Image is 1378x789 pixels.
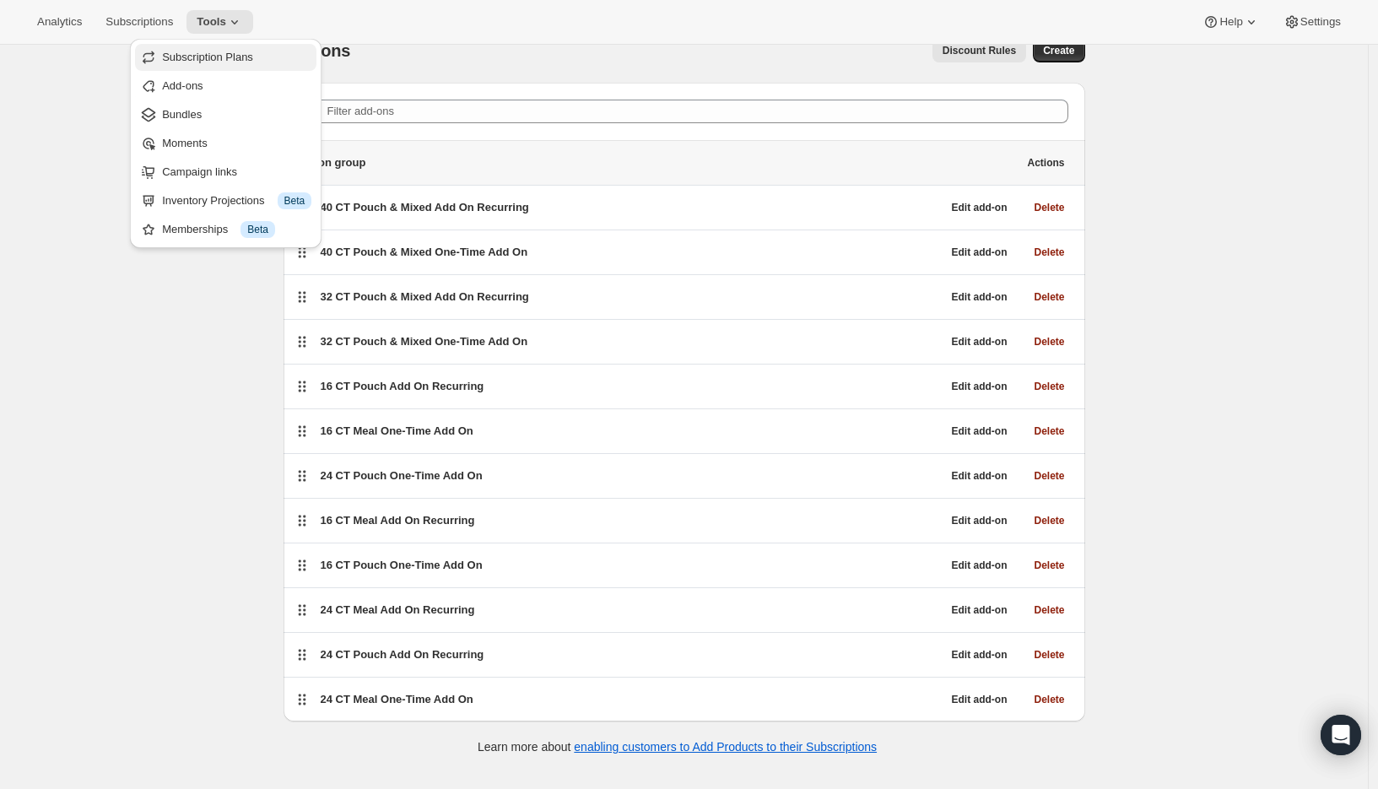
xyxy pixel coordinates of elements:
span: 40 CT Pouch & Mixed Add On Recurring [321,201,529,213]
span: Tools [197,15,226,29]
span: Delete [1034,424,1064,438]
span: Delete [1034,201,1064,214]
span: 16 CT Meal One-Time Add On [321,424,473,437]
button: Delete [1024,330,1074,354]
button: Delete [1024,643,1074,667]
span: Edit add-on [951,514,1007,527]
span: Delete [1034,380,1064,393]
span: 16 CT Meal Add On Recurring [321,514,475,527]
span: Delete [1034,603,1064,617]
button: Delete [1024,285,1074,309]
span: Edit add-on [951,559,1007,572]
button: Actions [1017,151,1074,175]
span: 16 CT Pouch One-Time Add On [321,559,483,571]
span: Edit add-on [951,290,1007,304]
span: Edit add-on [951,603,1007,617]
span: Analytics [37,15,82,29]
div: Open Intercom Messenger [1321,715,1361,755]
span: Edit add-on [951,335,1007,349]
span: Add-ons [162,79,203,92]
button: Delete [1024,509,1074,532]
span: Delete [1034,693,1064,706]
span: Edit add-on [951,693,1007,706]
button: Delete [1024,598,1074,622]
button: Moments [135,130,316,157]
button: Edit add-on [941,509,1017,532]
span: 24 CT Meal One-Time Add On [321,693,473,705]
button: Edit add-on [941,598,1017,622]
div: Memberships [162,221,311,238]
span: Edit add-on [951,424,1007,438]
button: Bundles [135,101,316,128]
span: Edit add-on [951,469,1007,483]
span: Bundles [162,108,202,121]
button: Discount Rules [932,39,1026,62]
span: 16 CT Pouch Add On Recurring [321,380,484,392]
p: Learn more about [478,738,877,755]
span: Edit add-on [951,246,1007,259]
input: Filter add-ons [327,100,1068,123]
span: Delete [1034,469,1064,483]
span: 24 CT Pouch Add On Recurring [321,648,484,661]
span: Delete [1034,335,1064,349]
span: Edit add-on [951,201,1007,214]
button: Edit add-on [941,196,1017,219]
span: Edit add-on [951,380,1007,393]
span: Beta [247,223,268,236]
button: Help [1192,10,1269,34]
span: Create [1043,44,1074,57]
button: Subscriptions [95,10,183,34]
button: Analytics [27,10,92,34]
button: Edit add-on [941,688,1017,711]
span: Delete [1034,648,1064,662]
button: Create [1033,39,1084,62]
span: Subscriptions [105,15,173,29]
span: Delete [1034,559,1064,572]
span: Delete [1034,514,1064,527]
button: Edit add-on [941,375,1017,398]
button: Memberships [135,216,316,243]
span: Delete [1034,246,1064,259]
button: Tools [186,10,253,34]
span: Help [1219,15,1242,29]
span: Discount Rules [943,44,1016,57]
a: enabling customers to Add Products to their Subscriptions [574,740,877,754]
span: Settings [1300,15,1341,29]
button: Delete [1024,419,1074,443]
span: 24 CT Pouch One-Time Add On [321,469,483,482]
span: 24 CT Meal Add On Recurring [321,603,475,616]
button: Edit add-on [941,643,1017,667]
span: Beta [284,194,305,208]
button: Delete [1024,464,1074,488]
button: Edit add-on [941,330,1017,354]
button: Edit add-on [941,285,1017,309]
span: Moments [162,137,207,149]
button: Edit add-on [941,554,1017,577]
button: Settings [1273,10,1351,34]
button: Campaign links [135,159,316,186]
button: Delete [1024,196,1074,219]
button: Delete [1024,375,1074,398]
p: Add-on group [294,154,1018,171]
button: Delete [1024,240,1074,264]
button: Edit add-on [941,240,1017,264]
span: 32 CT Pouch & Mixed One-Time Add On [321,335,528,348]
span: Edit add-on [951,648,1007,662]
span: Subscription Plans [162,51,253,63]
button: Subscription Plans [135,44,316,71]
button: Edit add-on [941,464,1017,488]
span: Campaign links [162,165,237,178]
button: Inventory Projections [135,187,316,214]
button: Delete [1024,554,1074,577]
button: Add-ons [135,73,316,100]
button: Edit add-on [941,419,1017,443]
span: 32 CT Pouch & Mixed Add On Recurring [321,290,529,303]
span: Delete [1034,290,1064,304]
button: Delete [1024,688,1074,711]
span: Actions [1027,156,1064,170]
span: 40 CT Pouch & Mixed One-Time Add On [321,246,528,258]
div: Inventory Projections [162,192,311,209]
